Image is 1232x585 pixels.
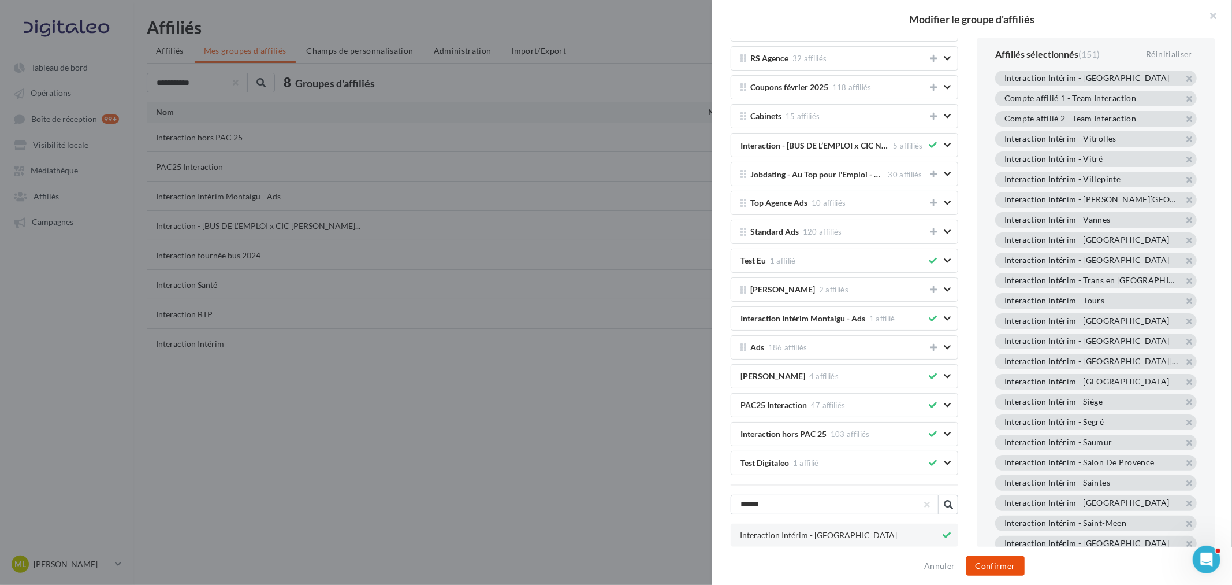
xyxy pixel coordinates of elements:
span: Interaction - [BUS DE L’EMPLOI x CIC Normandy Channel Race] [740,142,889,154]
div: Interaction Intérim - [GEOGRAPHIC_DATA] [1004,539,1170,550]
div: Interaction Intérim - Tours [1004,297,1104,307]
div: Interaction Intérim - [GEOGRAPHIC_DATA] [1004,337,1170,347]
span: 1 affilié [770,256,796,265]
div: Interaction Intérim - [GEOGRAPHIC_DATA] [1004,256,1170,266]
div: Réinitialiser [1141,47,1197,61]
span: 103 affiliés [831,430,870,439]
span: 47 affiliés [811,401,846,410]
span: PAC25 Interaction [740,401,807,410]
button: Annuler [920,559,959,573]
iframe: Intercom live chat [1193,546,1220,573]
div: Interaction Intérim - Vitré [1004,155,1103,165]
span: 15 affiliés [786,112,820,121]
span: (151) [1078,49,1100,60]
span: 32 affiliés [792,54,827,63]
span: 118 affiliés [832,83,872,92]
span: RS Agence [750,54,788,63]
div: Compte affilié 1 - Team Interaction [1004,94,1136,105]
div: Interaction Intérim - Vitrolles [1004,135,1116,145]
span: 2 affiliés [819,285,848,294]
span: 120 affiliés [803,227,842,236]
span: 4 affiliés [809,372,839,381]
div: Affiliés sélectionnés [995,50,1100,59]
div: Interaction Intérim - Salon De Provence [1004,458,1155,469]
span: [PERSON_NAME] [740,372,805,381]
span: Ads [750,343,764,352]
span: Interaction Intérim - [GEOGRAPHIC_DATA] [740,531,897,540]
div: Interaction Intérim - [GEOGRAPHIC_DATA][PERSON_NAME] [1004,357,1178,368]
span: 1 affilié [793,458,819,468]
div: Interaction Intérim - Saint-Meen [1004,519,1126,530]
div: Interaction Intérim - [GEOGRAPHIC_DATA] [1004,74,1170,84]
span: Test Eu [740,257,766,265]
span: Interaction Intérim Montaigu - Ads [740,314,865,323]
span: Interaction hors PAC 25 [740,430,827,439]
div: Compte affilié 2 - Team Interaction [1004,114,1136,125]
span: Top Agence Ads [750,199,807,208]
div: Interaction Intérim - [GEOGRAPHIC_DATA] [1004,499,1170,509]
span: 5 affiliés [894,141,923,150]
button: Confirmer [966,556,1025,576]
div: Interaction Intérim - [PERSON_NAME][GEOGRAPHIC_DATA] [1004,195,1178,206]
h2: Modifier le groupe d'affiliés [731,14,1214,24]
div: Interaction Intérim - [GEOGRAPHIC_DATA] [1004,317,1170,327]
div: Interaction Intérim - Segré [1004,418,1104,428]
div: Interaction Intérim - Vannes [1004,216,1111,226]
span: 10 affiliés [812,198,846,208]
span: Coupons février 2025 [750,83,828,92]
span: Test Digitaleo [740,459,789,468]
div: Interaction Intérim - Siège [1004,398,1103,408]
div: Interaction Intérim - Saintes [1004,479,1110,489]
span: 30 affiliés [888,170,922,179]
span: [PERSON_NAME] [750,286,815,294]
span: Standard Ads [750,228,799,236]
div: Interaction Intérim - Villepinte [1004,175,1121,186]
span: Jobdating - Au Top pour l'Emploi - Vannes [750,171,884,183]
div: Interaction Intérim - Saumur [1004,438,1112,449]
div: Interaction Intérim - Trans en [GEOGRAPHIC_DATA] [1004,276,1178,287]
div: Interaction Intérim - [GEOGRAPHIC_DATA] [1004,236,1170,246]
span: 1 affilié [869,314,895,323]
span: 186 affiliés [768,343,807,352]
div: Interaction Intérim - [GEOGRAPHIC_DATA] [1004,377,1170,388]
span: Cabinets [750,112,781,121]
